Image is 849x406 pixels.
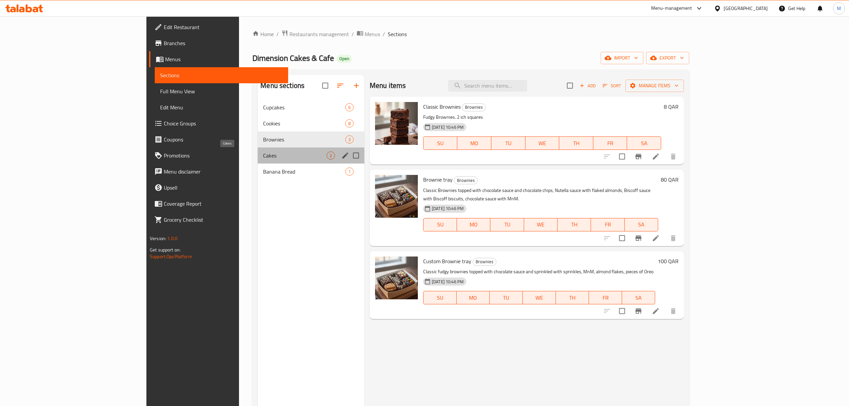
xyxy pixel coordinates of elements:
span: Choice Groups [164,119,283,127]
span: WE [527,220,555,229]
span: Add item [577,81,598,91]
span: [DATE] 10:46 PM [429,279,466,285]
button: FR [593,136,627,150]
button: edit [340,150,350,161]
span: Grocery Checklist [164,216,283,224]
span: 3 [346,136,353,143]
button: SU [423,291,457,304]
div: Menu-management [651,4,692,12]
a: Edit Menu [155,99,288,115]
a: Sections [155,67,288,83]
button: Manage items [625,80,684,92]
button: WE [524,218,558,231]
h6: 100 QAR [658,257,679,266]
span: TU [492,293,520,303]
a: Edit menu item [652,234,660,242]
span: 6 [346,104,353,111]
span: Cupcakes [263,103,345,111]
span: WE [525,293,553,303]
a: Menus [357,30,380,38]
a: Coupons [149,131,288,147]
button: WE [525,136,560,150]
div: items [345,119,354,127]
li: / [352,30,354,38]
span: TH [559,293,586,303]
span: 1 [346,169,353,175]
span: M [837,5,841,12]
a: Edit Restaurant [149,19,288,35]
button: FR [591,218,624,231]
span: Get support on: [150,245,180,254]
span: Cookies [263,119,345,127]
span: Menu disclaimer [164,168,283,176]
span: Coupons [164,135,283,143]
span: Version: [150,234,166,243]
input: search [448,80,527,92]
span: Select section [563,79,577,93]
a: Restaurants management [281,30,349,38]
a: Choice Groups [149,115,288,131]
h6: 8 QAR [664,102,679,111]
span: SA [630,138,658,148]
img: Brownie tray [375,175,418,218]
a: Menus [149,51,288,67]
span: SU [426,220,454,229]
span: Add [579,82,597,90]
p: Fudgy Brownies. 2 ich squares [423,113,661,121]
span: Select to update [615,149,629,164]
span: Sections [160,71,283,79]
span: Banana Bread [263,168,345,176]
span: SU [426,293,454,303]
a: Support.OpsPlatform [150,252,192,261]
button: SA [622,291,655,304]
button: Add [577,81,598,91]
span: Classic Brownies [423,102,461,112]
div: Brownies3 [258,131,364,147]
div: Cupcakes6 [258,99,364,115]
span: Sort [603,82,621,90]
a: Branches [149,35,288,51]
span: Upsell [164,184,283,192]
span: Sort items [598,81,625,91]
button: delete [665,148,681,165]
span: FR [596,138,625,148]
span: 2 [327,153,335,159]
span: Edit Menu [160,103,283,111]
button: SU [423,136,457,150]
button: delete [665,303,681,319]
img: Classic Brownies [375,102,418,145]
span: Branches [164,39,283,47]
button: MO [457,136,491,150]
span: SA [627,220,655,229]
button: TU [490,291,523,304]
a: Grocery Checklist [149,212,288,228]
span: TU [493,220,521,229]
span: Restaurants management [289,30,349,38]
span: Manage items [631,82,679,90]
span: Promotions [164,151,283,160]
h6: 80 QAR [661,175,679,184]
span: MO [460,138,489,148]
span: Brownies [462,103,485,111]
a: Coverage Report [149,196,288,212]
span: [DATE] 10:46 PM [429,205,466,212]
div: items [345,103,354,111]
span: TH [562,138,591,148]
a: Menu disclaimer [149,164,288,180]
span: Full Menu View [160,87,283,95]
p: Classic Brownies topped with chocolate sauce and chocolate chips, Nutella sauce with flaked almon... [423,186,658,203]
span: Brownie tray [423,175,453,185]
div: [GEOGRAPHIC_DATA] [724,5,768,12]
span: Brownies [263,135,345,143]
span: Select to update [615,304,629,318]
span: Sections [388,30,407,38]
div: Brownies [473,258,496,266]
span: Cakes [263,151,327,160]
a: Edit menu item [652,153,660,161]
span: FR [594,220,622,229]
span: Edit Restaurant [164,23,283,31]
button: Branch-specific-item [630,148,646,165]
button: import [601,52,643,64]
span: import [606,54,638,62]
button: Branch-specific-item [630,303,646,319]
